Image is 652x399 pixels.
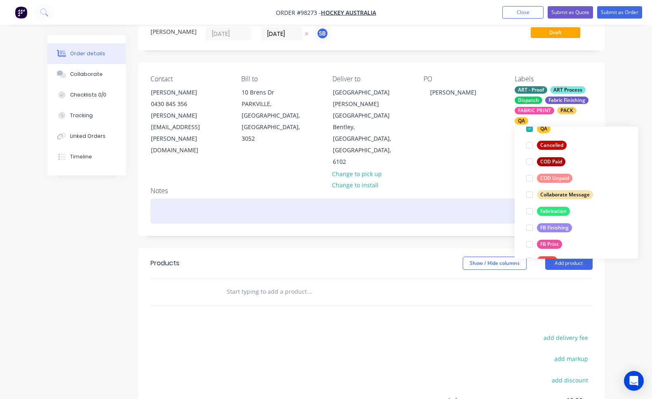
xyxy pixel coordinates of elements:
[515,117,528,125] div: QA
[333,87,401,121] div: [GEOGRAPHIC_DATA] [PERSON_NAME][GEOGRAPHIC_DATA]
[333,121,401,168] div: Bentley, [GEOGRAPHIC_DATA], [GEOGRAPHIC_DATA], 6102
[151,258,179,268] div: Products
[242,87,310,98] div: 10 Brens Dr
[537,190,593,199] div: Collaborate Message
[151,187,593,195] div: Notes
[463,257,527,270] button: Show / Hide columns
[235,86,317,145] div: 10 Brens DrPARKVILLE, [GEOGRAPHIC_DATA], [GEOGRAPHIC_DATA], 3052
[151,27,196,36] div: [PERSON_NAME]
[523,255,561,267] button: HOLD
[537,256,558,265] div: HOLD
[537,157,565,166] div: COD Paid
[537,207,570,216] div: Fabrication
[523,205,573,217] button: Fabrication
[15,6,27,19] img: Factory
[151,87,219,98] div: [PERSON_NAME]
[523,156,569,168] button: COD Paid
[545,257,593,270] button: Add product
[531,27,580,38] span: Draft
[47,64,126,85] button: Collaborate
[548,374,593,385] button: add discount
[539,332,593,343] button: add delivery fee
[70,71,103,78] div: Collaborate
[550,353,593,364] button: add markup
[523,172,576,184] button: COD Unpaid
[226,283,391,300] input: Start typing to add a product...
[515,97,542,104] div: Dispatch
[523,189,596,201] button: Collaborate Message
[537,223,572,232] div: FB Finishing
[47,146,126,167] button: Timeline
[332,75,410,83] div: Deliver to
[47,43,126,64] button: Order details
[151,75,228,83] div: Contact
[241,75,319,83] div: Bill to
[321,9,376,17] a: Hockey Australia
[151,98,219,110] div: 0430 845 356
[276,9,321,17] span: Order #98273 -
[144,86,226,156] div: [PERSON_NAME]0430 845 356[PERSON_NAME][EMAIL_ADDRESS][PERSON_NAME][DOMAIN_NAME]
[70,112,93,119] div: Tracking
[326,86,408,168] div: [GEOGRAPHIC_DATA] [PERSON_NAME][GEOGRAPHIC_DATA]Bentley, [GEOGRAPHIC_DATA], [GEOGRAPHIC_DATA], 6102
[328,168,386,179] button: Change to pick up
[47,85,126,105] button: Checklists 0/0
[548,6,593,19] button: Submit as Quote
[597,6,642,19] button: Submit as Order
[47,105,126,126] button: Tracking
[557,107,577,114] div: PACK
[523,222,575,234] button: FB Finishing
[70,132,106,140] div: Linked Orders
[328,179,383,191] button: Change to install
[424,86,483,98] div: [PERSON_NAME]
[515,86,547,94] div: ART - Proof
[537,240,562,249] div: FB Print
[545,97,588,104] div: Fabric Finishing
[550,86,586,94] div: ART Process
[70,91,106,99] div: Checklists 0/0
[523,238,565,250] button: FB Print
[151,110,219,156] div: [PERSON_NAME][EMAIL_ADDRESS][PERSON_NAME][DOMAIN_NAME]
[523,139,570,151] button: Cancelled
[523,123,554,135] button: QA
[515,107,554,114] div: FABRIC PRINT
[537,174,572,183] div: COD Unpaid
[316,27,329,40] button: SB
[47,126,126,146] button: Linked Orders
[242,98,310,144] div: PARKVILLE, [GEOGRAPHIC_DATA], [GEOGRAPHIC_DATA], 3052
[515,75,593,83] div: Labels
[624,371,644,391] div: Open Intercom Messenger
[424,75,501,83] div: PO
[70,50,105,57] div: Order details
[70,153,92,161] div: Timeline
[537,124,551,133] div: QA
[537,141,567,150] div: Cancelled
[502,6,544,19] button: Close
